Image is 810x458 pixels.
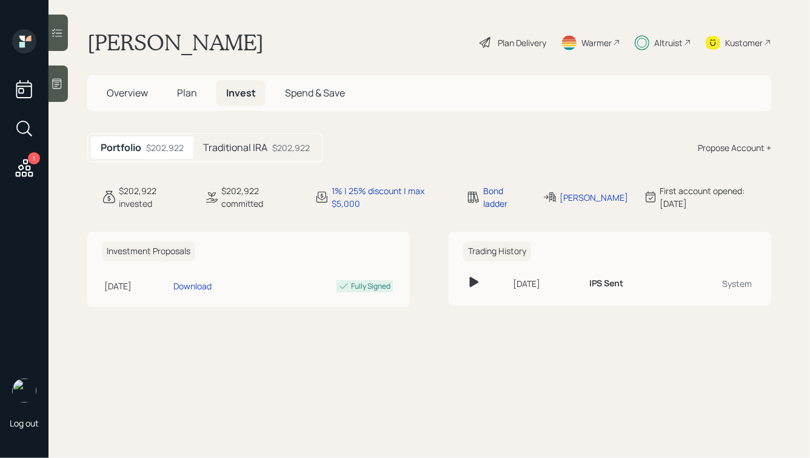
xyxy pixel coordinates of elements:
span: Invest [226,86,256,99]
div: Propose Account + [698,141,771,154]
div: $202,922 invested [119,184,190,210]
div: Plan Delivery [498,36,546,49]
div: Log out [10,417,39,429]
div: First account opened: [DATE] [660,184,771,210]
div: Warmer [581,36,612,49]
div: Download [173,280,212,292]
div: Bond ladder [483,184,528,210]
div: Altruist [654,36,683,49]
h5: Traditional IRA [203,142,267,153]
div: [PERSON_NAME] [560,191,629,204]
div: System [680,277,752,290]
div: 1% | 25% discount | max $5,000 [332,184,452,210]
span: Spend & Save [285,86,345,99]
div: [DATE] [104,280,169,292]
img: hunter_neumayer.jpg [12,379,36,403]
h5: Portfolio [101,142,141,153]
span: Plan [177,86,197,99]
h1: [PERSON_NAME] [87,29,264,56]
h6: Investment Proposals [102,241,195,261]
h6: IPS Sent [589,278,624,289]
div: $202,922 [272,141,310,154]
div: 1 [28,152,40,164]
div: Kustomer [725,36,763,49]
div: $202,922 committed [221,184,300,210]
div: Fully Signed [351,281,390,292]
span: Overview [107,86,148,99]
h6: Trading History [463,241,531,261]
div: $202,922 [146,141,184,154]
div: [DATE] [513,277,580,290]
